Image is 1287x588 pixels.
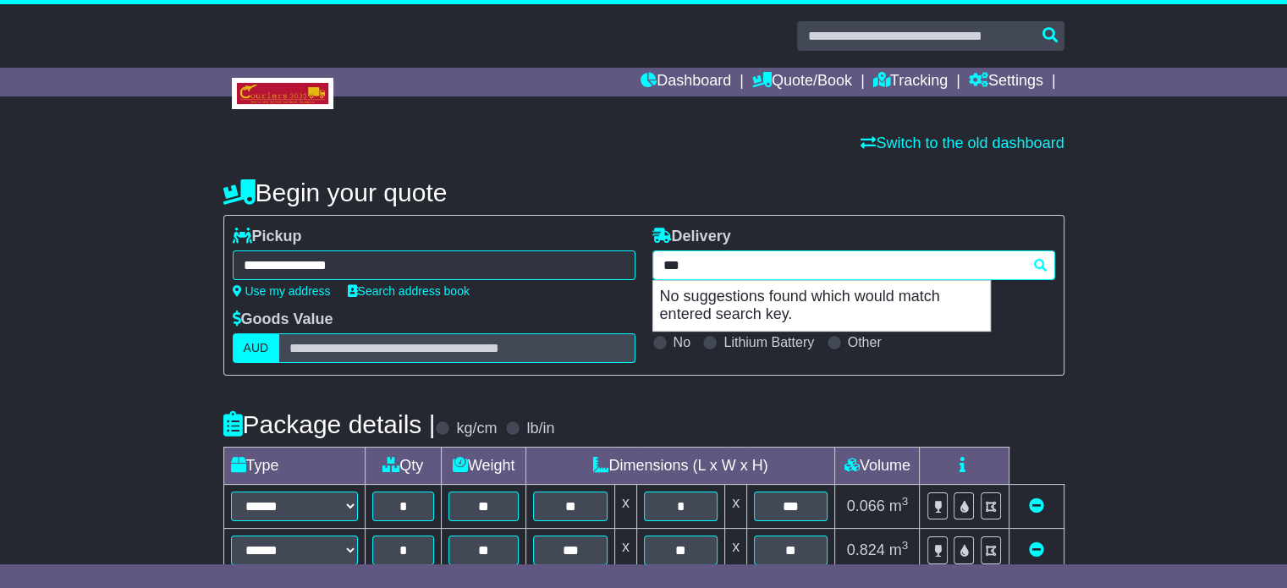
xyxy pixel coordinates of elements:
span: 0.066 [847,497,885,514]
label: Other [848,334,882,350]
td: x [725,485,747,529]
label: Lithium Battery [723,334,814,350]
td: Volume [835,448,920,485]
label: No [674,334,690,350]
a: Remove this item [1029,541,1044,558]
label: lb/in [526,420,554,438]
sup: 3 [902,495,909,508]
label: Goods Value [233,310,333,329]
p: No suggestions found which would match entered search key. [653,281,990,331]
td: Qty [365,448,441,485]
h4: Begin your quote [223,179,1064,206]
h4: Package details | [223,410,436,438]
td: Type [223,448,365,485]
a: Dashboard [641,68,731,96]
label: AUD [233,333,280,363]
label: kg/cm [456,420,497,438]
a: Switch to the old dashboard [861,135,1064,151]
td: x [725,529,747,573]
span: 0.824 [847,541,885,558]
sup: 3 [902,539,909,552]
label: Pickup [233,228,302,246]
a: Quote/Book [752,68,852,96]
a: Remove this item [1029,497,1044,514]
a: Use my address [233,284,331,298]
td: Weight [441,448,526,485]
td: x [614,485,636,529]
a: Search address book [348,284,470,298]
a: Settings [969,68,1043,96]
a: Tracking [873,68,948,96]
span: m [889,541,909,558]
span: m [889,497,909,514]
td: Dimensions (L x W x H) [526,448,835,485]
label: Delivery [652,228,731,246]
td: x [614,529,636,573]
